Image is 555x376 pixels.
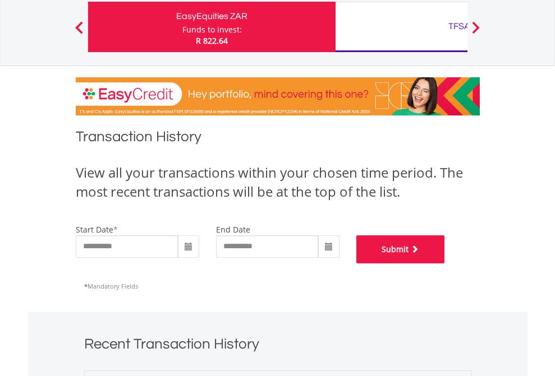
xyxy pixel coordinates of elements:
[95,8,329,24] div: EasyEquities ZAR
[76,127,480,152] h1: Transaction History
[76,77,480,115] img: EasyCredit Promotion Banner
[182,24,242,35] div: Funds to invest:
[196,35,228,46] span: R 822.64
[84,282,138,290] span: Mandatory Fields
[465,27,487,38] button: Next
[356,235,445,263] button: Submit
[76,163,480,202] div: View all your transactions within your chosen time period. The most recent transactions will be a...
[84,334,471,359] h1: Recent Transaction History
[68,27,90,38] button: Previous
[216,224,250,235] label: end date
[76,224,113,235] label: start date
